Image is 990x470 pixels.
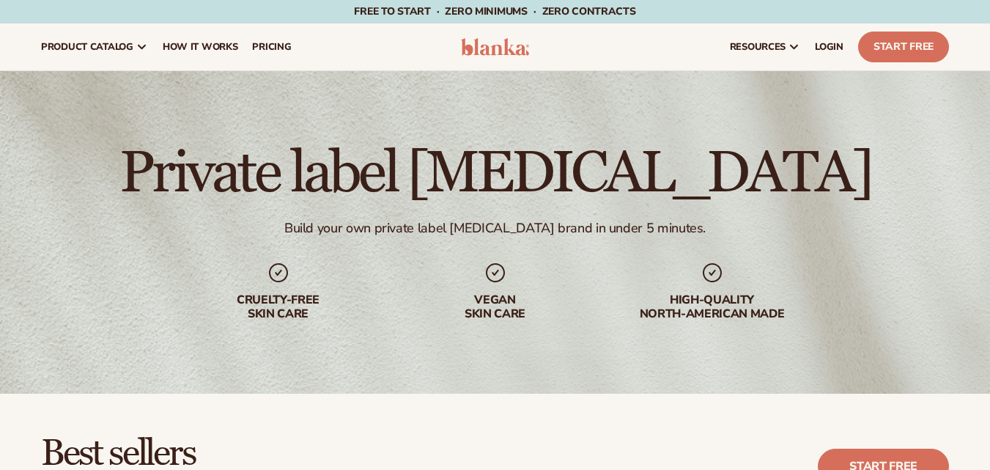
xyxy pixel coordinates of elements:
span: How It Works [163,41,238,53]
img: logo [461,38,530,56]
span: pricing [252,41,291,53]
a: pricing [245,23,298,70]
a: How It Works [155,23,245,70]
span: resources [730,41,786,53]
div: Cruelty-free skin care [185,293,372,321]
a: product catalog [34,23,155,70]
a: resources [723,23,808,70]
div: High-quality North-american made [618,293,806,321]
span: product catalog [41,41,133,53]
div: Build your own private label [MEDICAL_DATA] brand in under 5 minutes. [284,220,706,237]
h1: Private label [MEDICAL_DATA] [119,144,871,202]
div: Vegan skin care [402,293,589,321]
span: LOGIN [815,41,843,53]
a: Start Free [858,32,949,62]
a: LOGIN [808,23,851,70]
span: Free to start · ZERO minimums · ZERO contracts [354,4,635,18]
